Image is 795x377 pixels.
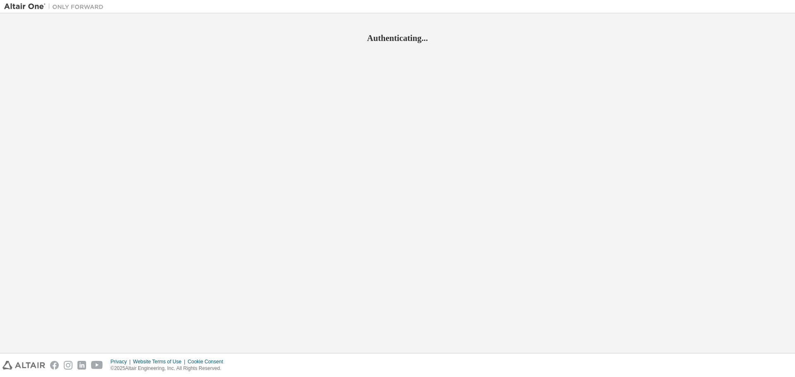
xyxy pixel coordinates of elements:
img: linkedin.svg [77,361,86,370]
h2: Authenticating... [4,33,791,43]
div: Website Terms of Use [133,358,188,365]
img: youtube.svg [91,361,103,370]
img: altair_logo.svg [2,361,45,370]
div: Privacy [111,358,133,365]
p: © 2025 Altair Engineering, Inc. All Rights Reserved. [111,365,228,372]
img: instagram.svg [64,361,72,370]
img: facebook.svg [50,361,59,370]
img: Altair One [4,2,108,11]
div: Cookie Consent [188,358,228,365]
